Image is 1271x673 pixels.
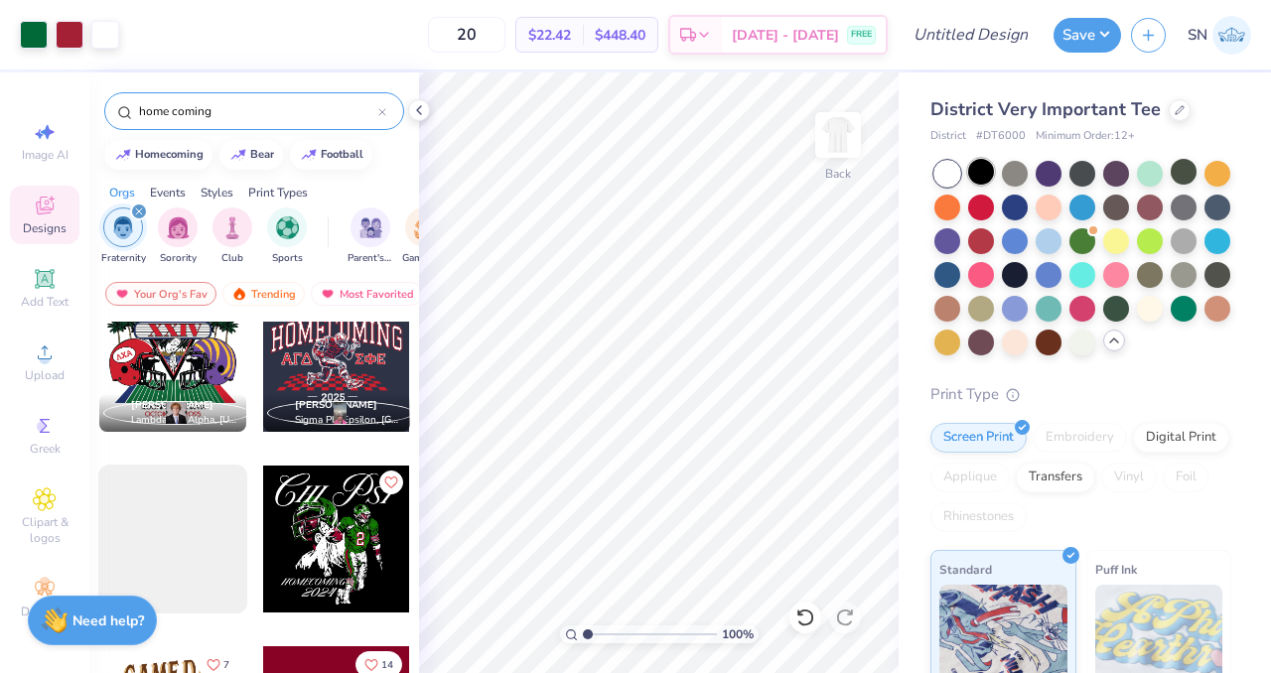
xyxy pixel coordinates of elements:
span: Sports [272,251,303,266]
div: Events [150,184,186,202]
span: Image AI [22,147,69,163]
span: Minimum Order: 12 + [1036,128,1135,145]
span: SN [1188,24,1207,47]
span: Club [221,251,243,266]
span: Sigma Phi Epsilon, [GEOGRAPHIC_DATA] [295,413,402,428]
span: $22.42 [528,25,571,46]
button: filter button [267,207,307,266]
img: Game Day Image [414,216,437,239]
span: Upload [25,367,65,383]
span: 14 [381,660,393,670]
span: Fraternity [101,251,146,266]
div: filter for Sorority [158,207,198,266]
div: Print Types [248,184,308,202]
span: Sorority [160,251,197,266]
div: Orgs [109,184,135,202]
input: – – [428,17,505,53]
div: Embroidery [1033,423,1127,453]
a: SN [1188,16,1251,55]
div: Foil [1163,463,1209,492]
div: filter for Club [212,207,252,266]
img: trend_line.gif [230,149,246,161]
img: Club Image [221,216,243,239]
span: Designs [23,220,67,236]
span: $448.40 [595,25,645,46]
span: Parent's Weekend [348,251,393,266]
div: Back [825,165,851,183]
div: football [321,149,363,160]
img: Sports Image [276,216,299,239]
button: filter button [348,207,393,266]
div: filter for Game Day [402,207,448,266]
img: Back [818,115,858,155]
img: most_fav.gif [320,287,336,301]
img: trend_line.gif [115,149,131,161]
span: [PERSON_NAME] [295,398,377,412]
div: filter for Fraternity [101,207,146,266]
img: Sylvie Nkole [1212,16,1251,55]
div: Trending [222,282,305,306]
div: Your Org's Fav [105,282,216,306]
span: Clipart & logos [10,514,79,546]
button: bear [219,140,283,170]
button: filter button [212,207,252,266]
span: District Very Important Tee [930,97,1161,121]
button: filter button [101,207,146,266]
span: Standard [939,559,992,580]
span: Game Day [402,251,448,266]
img: Fraternity Image [112,216,134,239]
div: Styles [201,184,233,202]
span: 100 % [722,625,754,643]
div: filter for Parent's Weekend [348,207,393,266]
img: Parent's Weekend Image [359,216,382,239]
div: homecoming [135,149,204,160]
span: 7 [223,660,229,670]
div: Print Type [930,383,1231,406]
span: FREE [851,28,872,42]
img: trending.gif [231,287,247,301]
div: Vinyl [1101,463,1157,492]
span: [DATE] - [DATE] [732,25,839,46]
div: Rhinestones [930,502,1027,532]
button: Like [379,471,403,494]
span: Decorate [21,604,69,619]
input: Try "Alpha" [137,101,378,121]
div: Applique [930,463,1010,492]
span: Lambda Chi Alpha, [US_STATE][GEOGRAPHIC_DATA] [131,413,238,428]
div: filter for Sports [267,207,307,266]
div: Screen Print [930,423,1027,453]
img: trend_line.gif [301,149,317,161]
div: Most Favorited [311,282,423,306]
button: filter button [158,207,198,266]
span: Puff Ink [1095,559,1137,580]
div: bear [250,149,274,160]
input: Untitled Design [898,15,1044,55]
span: [PERSON_NAME] [131,398,213,412]
div: Transfers [1016,463,1095,492]
button: Save [1054,18,1121,53]
span: # DT6000 [976,128,1026,145]
span: District [930,128,966,145]
button: filter button [402,207,448,266]
strong: Need help? [72,611,144,630]
img: Sorority Image [167,216,190,239]
button: football [290,140,372,170]
span: Add Text [21,294,69,310]
img: most_fav.gif [114,287,130,301]
div: Digital Print [1133,423,1229,453]
span: Greek [30,441,61,457]
button: homecoming [104,140,212,170]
